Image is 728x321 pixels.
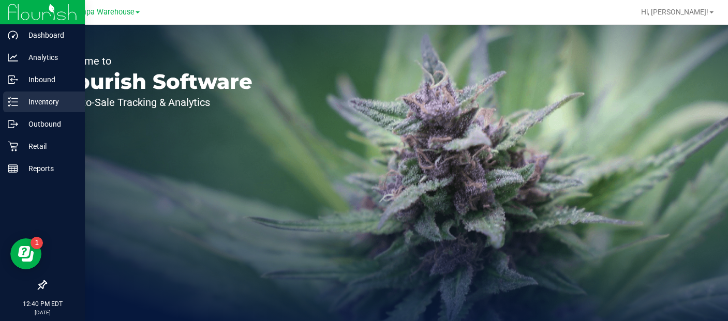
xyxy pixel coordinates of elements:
[10,238,41,269] iframe: Resource center
[18,162,80,175] p: Reports
[31,237,43,249] iframe: Resource center unread badge
[56,56,252,66] p: Welcome to
[18,118,80,130] p: Outbound
[8,74,18,85] inline-svg: Inbound
[8,52,18,63] inline-svg: Analytics
[18,73,80,86] p: Inbound
[18,96,80,108] p: Inventory
[8,30,18,40] inline-svg: Dashboard
[56,97,252,108] p: Seed-to-Sale Tracking & Analytics
[5,299,80,309] p: 12:40 PM EDT
[18,140,80,152] p: Retail
[8,97,18,107] inline-svg: Inventory
[5,309,80,316] p: [DATE]
[18,29,80,41] p: Dashboard
[641,8,708,16] span: Hi, [PERSON_NAME]!
[18,51,80,64] p: Analytics
[8,163,18,174] inline-svg: Reports
[56,71,252,92] p: Flourish Software
[71,8,135,17] span: Tampa Warehouse
[8,141,18,151] inline-svg: Retail
[8,119,18,129] inline-svg: Outbound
